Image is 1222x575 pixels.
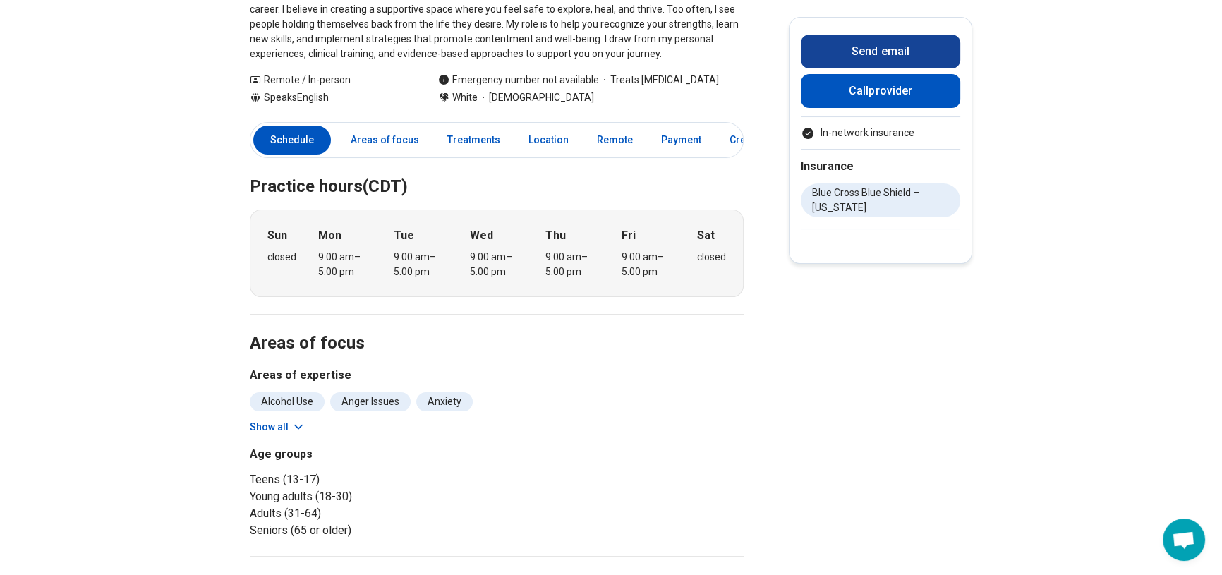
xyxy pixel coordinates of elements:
div: 9:00 am – 5:00 pm [470,250,524,279]
a: Payment [653,126,710,155]
strong: Mon [318,227,341,244]
div: 9:00 am – 5:00 pm [622,250,676,279]
div: Emergency number not available [438,73,599,87]
div: closed [697,250,726,265]
a: Schedule [253,126,331,155]
button: Send email [801,35,960,68]
span: [DEMOGRAPHIC_DATA] [478,90,594,105]
span: Treats [MEDICAL_DATA] [599,73,719,87]
a: Credentials [721,126,792,155]
h3: Areas of expertise [250,367,744,384]
div: 9:00 am – 5:00 pm [394,250,448,279]
div: Speaks English [250,90,410,105]
h2: Insurance [801,158,960,175]
li: Anger Issues [330,392,411,411]
button: Show all [250,420,305,435]
a: Areas of focus [342,126,428,155]
li: Adults (31-64) [250,505,491,522]
strong: Fri [622,227,636,244]
div: Open chat [1163,519,1205,561]
a: Treatments [439,126,509,155]
div: 9:00 am – 5:00 pm [545,250,600,279]
a: Remote [588,126,641,155]
li: Seniors (65 or older) [250,522,491,539]
strong: Sun [267,227,287,244]
li: Blue Cross Blue Shield – [US_STATE] [801,183,960,217]
li: In-network insurance [801,126,960,140]
span: White [452,90,478,105]
h2: Practice hours (CDT) [250,141,744,199]
div: closed [267,250,296,265]
ul: Payment options [801,126,960,140]
li: Teens (13-17) [250,471,491,488]
li: Young adults (18-30) [250,488,491,505]
li: Anxiety [416,392,473,411]
strong: Sat [697,227,715,244]
div: When does the program meet? [250,210,744,297]
h2: Areas of focus [250,298,744,356]
div: Remote / In-person [250,73,410,87]
div: 9:00 am – 5:00 pm [318,250,373,279]
strong: Thu [545,227,566,244]
strong: Wed [470,227,493,244]
a: Location [520,126,577,155]
button: Callprovider [801,74,960,108]
h3: Age groups [250,446,491,463]
li: Alcohol Use [250,392,325,411]
strong: Tue [394,227,414,244]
